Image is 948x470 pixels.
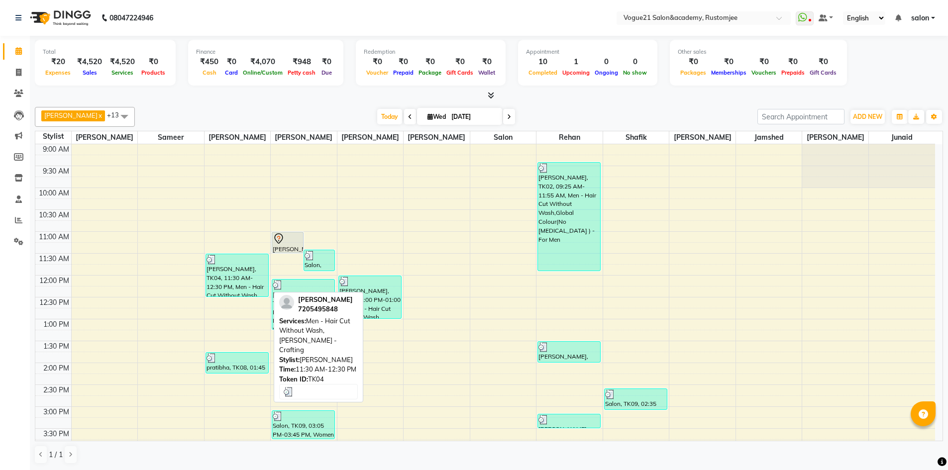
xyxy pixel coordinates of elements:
div: 2:00 PM [41,363,71,374]
div: 11:30 AM-12:30 PM [279,365,358,375]
span: [PERSON_NAME] [205,131,271,144]
span: Packages [678,69,709,76]
div: 9:30 AM [41,166,71,177]
span: Products [139,69,168,76]
div: 1:30 PM [41,341,71,352]
span: Completed [526,69,560,76]
span: Card [222,69,240,76]
img: logo [25,4,94,32]
div: Salon, TK09, 02:35 PM-03:05 PM, hair wash With Blow Dry - Hair Upto Shoulder [605,389,667,409]
div: Salon, TK09, 03:05 PM-03:45 PM, Women - nail gel polish,[PERSON_NAME] paint removar [272,411,334,439]
div: 7205495848 [298,304,353,314]
div: 3:00 PM [41,407,71,417]
div: 3:30 PM [41,429,71,439]
input: Search Appointment [757,109,844,124]
div: 1 [560,56,592,68]
div: 1:00 PM [41,319,71,330]
div: Finance [196,48,335,56]
span: junaid [869,131,935,144]
div: ₹4,520 [106,56,139,68]
div: 12:30 PM [37,297,71,308]
div: ₹0 [678,56,709,68]
div: ₹20 [43,56,73,68]
div: ₹4,070 [240,56,285,68]
span: Ongoing [592,69,621,76]
div: 0 [592,56,621,68]
div: [PERSON_NAME], TK01, 11:00 AM-11:30 AM, Flavoured Waxing - Full Arms [272,232,303,253]
span: ADD NEW [853,113,882,120]
div: ₹4,520 [73,56,106,68]
span: Stylist: [279,356,300,364]
div: [PERSON_NAME], TK04, 11:30 AM-12:30 PM, Men - Hair Cut Without Wash,[PERSON_NAME] - Crafting [206,254,268,296]
span: Vouchers [749,69,779,76]
span: Gift Cards [444,69,476,76]
input: 2025-09-03 [448,109,498,124]
div: Stylist [35,131,71,142]
div: [PERSON_NAME], TK02, 09:25 AM-11:55 AM, Men - Hair Cut Without Wash,Global Colour(No [MEDICAL_DAT... [538,163,600,271]
span: Prepaids [779,69,807,76]
div: Other sales [678,48,839,56]
div: [PERSON_NAME], TK06, 12:05 PM-01:15 PM, Threading - Eyebrows,Peel Off Waxing - Underarms,Peel Off... [272,280,334,329]
span: [PERSON_NAME] [337,131,404,144]
span: Jamshed [736,131,802,144]
span: rehan [536,131,603,144]
span: No show [621,69,649,76]
span: Expenses [43,69,73,76]
span: 1 / 1 [49,450,63,460]
span: Due [319,69,334,76]
div: ₹450 [196,56,222,68]
div: Salon, TK03, 11:25 AM-11:55 AM, Threading - Eyebrows,Threading - Upper Lip [304,250,335,271]
div: 11:00 AM [37,232,71,242]
span: shafik [603,131,669,144]
b: 08047224946 [109,4,153,32]
span: Wallet [476,69,498,76]
span: Petty cash [285,69,318,76]
span: [PERSON_NAME] [802,131,868,144]
div: [PERSON_NAME], TK10, 03:10 PM-03:30 PM, Men - Hair wash with styling [538,414,600,428]
span: Time: [279,365,296,373]
span: [PERSON_NAME] [404,131,470,144]
img: profile [279,295,294,310]
div: ₹0 [709,56,749,68]
span: Wed [425,113,448,120]
button: ADD NEW [850,110,885,124]
div: 12:00 PM [37,276,71,286]
div: ₹0 [476,56,498,68]
span: [PERSON_NAME] [669,131,736,144]
span: Upcoming [560,69,592,76]
div: 10:30 AM [37,210,71,220]
span: Cash [200,69,219,76]
div: 9:00 AM [41,144,71,155]
div: Total [43,48,168,56]
div: Redemption [364,48,498,56]
span: [PERSON_NAME] [44,111,98,119]
div: TK04 [279,375,358,384]
span: salon [470,131,536,144]
div: ₹0 [318,56,335,68]
div: 11:30 AM [37,254,71,264]
span: Gift Cards [807,69,839,76]
div: ₹0 [444,56,476,68]
span: Voucher [364,69,391,76]
span: Today [377,109,402,124]
div: ₹0 [779,56,807,68]
span: Token ID: [279,375,308,383]
div: ₹0 [364,56,391,68]
span: Memberships [709,69,749,76]
div: ₹0 [391,56,416,68]
a: x [98,111,102,119]
div: ₹0 [807,56,839,68]
div: ₹0 [749,56,779,68]
div: 10:00 AM [37,188,71,198]
span: +13 [107,111,126,119]
div: ₹948 [285,56,318,68]
span: [PERSON_NAME] [72,131,138,144]
div: 10 [526,56,560,68]
span: sameer [138,131,204,144]
div: Appointment [526,48,649,56]
div: pratibha, TK08, 01:45 PM-02:15 PM, Men - boy haircut up to 12 years [206,353,268,373]
span: Sales [80,69,100,76]
span: salon [911,13,929,23]
div: ₹0 [222,56,240,68]
span: Online/Custom [240,69,285,76]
